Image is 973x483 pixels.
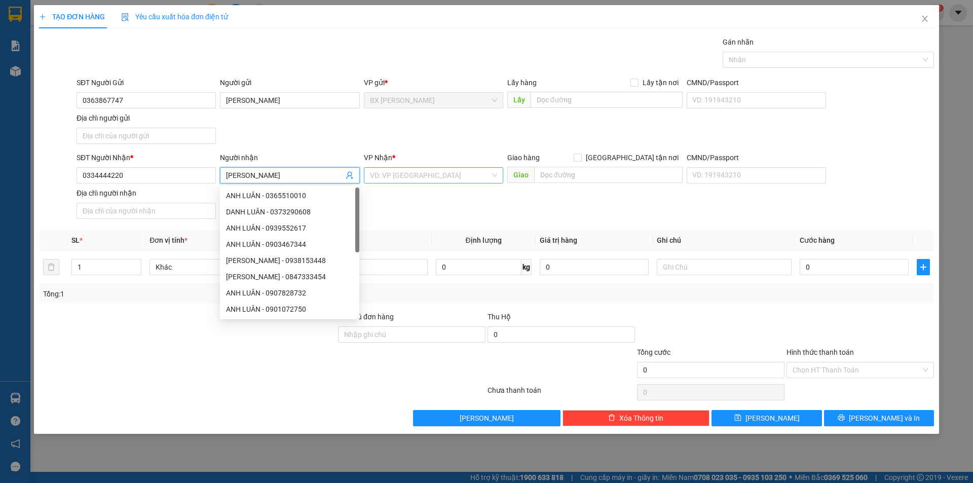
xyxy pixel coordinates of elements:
div: Chưa thanh toán [486,385,636,402]
div: ANH LUÂN - 0847333454 [220,269,359,285]
button: delete [43,259,59,275]
span: SL [71,236,80,244]
span: Giao [507,167,534,183]
input: Ghi chú đơn hàng [338,326,485,343]
div: CMND/Passport [687,77,826,88]
input: Ghi Chú [657,259,792,275]
span: plus [917,263,929,271]
button: [PERSON_NAME] [413,410,560,426]
span: VP Nhận [364,154,392,162]
div: ANH LUÂN - 0939552617 [220,220,359,236]
span: Lấy [507,92,531,108]
button: plus [917,259,930,275]
span: kg [521,259,532,275]
div: ANH LUÂN - 0365510010 [220,188,359,204]
span: Lấy tận nơi [639,77,683,88]
span: plus [39,13,46,20]
div: DANH LUÂN - 0373290608 [220,204,359,220]
input: Địa chỉ của người nhận [77,203,216,219]
div: ANH LUÂN - 0907828732 [220,285,359,301]
span: [GEOGRAPHIC_DATA] tận nơi [582,152,683,163]
span: Giá trị hàng [540,236,577,244]
div: CÔ [PERSON_NAME] [9,21,156,33]
div: SĐT Người Gửi [77,77,216,88]
span: Xóa Thông tin [619,413,663,424]
input: VD: Bàn, Ghế [292,259,427,275]
span: printer [838,414,845,422]
span: BX Cao Lãnh [370,93,497,108]
div: 0908964878 [9,33,156,47]
button: printer[PERSON_NAME] và In [824,410,934,426]
div: Địa chỉ người gửi [77,113,216,124]
div: CMND/Passport [687,152,826,163]
span: Khác [156,259,278,275]
input: Dọc đường [531,92,683,108]
input: 0 [540,259,649,275]
div: SĐT Người Nhận [77,152,216,163]
span: DĐ: [9,53,23,63]
div: ANH LUÂN - 0365510010 [226,190,353,201]
button: Close [911,5,939,33]
div: VP gửi [364,77,503,88]
div: ANH LUÂN - 0907828732 [226,287,353,299]
span: Đơn vị tính [149,236,188,244]
span: [PERSON_NAME] [745,413,800,424]
div: [PERSON_NAME] - 0938153448 [226,255,353,266]
div: ANH LUÂN - 0903467344 [226,239,353,250]
div: Địa chỉ người nhận [77,188,216,199]
span: [PERSON_NAME] và In [849,413,920,424]
input: Địa chỉ của người gửi [77,128,216,144]
span: delete [608,414,615,422]
div: ANH LUÂN - 0939552617 [226,222,353,234]
div: BX [PERSON_NAME] [9,9,156,21]
span: [PERSON_NAME] [460,413,514,424]
span: user-add [346,171,354,179]
span: TẠO ĐƠN HÀNG [39,13,105,21]
div: DANH LUÂN - 0373290608 [226,206,353,217]
span: Định lượng [466,236,502,244]
div: ANH LUÂN - 0938153448 [220,252,359,269]
div: ANH LUÂN - 0903467344 [220,236,359,252]
div: [PERSON_NAME] - 0847333454 [226,271,353,282]
label: Hình thức thanh toán [787,348,854,356]
div: Người nhận [220,152,359,163]
label: Gán nhãn [723,38,754,46]
div: ANH LUÂN - 0901072750 [226,304,353,315]
input: Dọc đường [534,167,683,183]
div: Người gửi [220,77,359,88]
label: Ghi chú đơn hàng [338,313,394,321]
div: ANH LUÂN - 0901072750 [220,301,359,317]
span: Lấy hàng [507,79,537,87]
span: save [734,414,741,422]
button: deleteXóa Thông tin [563,410,710,426]
span: Thu Hộ [488,313,511,321]
div: Tổng: 1 [43,288,376,300]
span: Tổng cước [637,348,670,356]
span: Yêu cầu xuất hóa đơn điện tử [121,13,228,21]
span: Giao hàng [507,154,540,162]
span: Cước hàng [800,236,835,244]
button: save[PERSON_NAME] [712,410,821,426]
span: Gửi: [9,10,24,20]
img: icon [121,13,129,21]
span: CTY MAY NHƯ [GEOGRAPHIC_DATA] [9,47,156,83]
th: Ghi chú [653,231,796,250]
span: close [921,15,929,23]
